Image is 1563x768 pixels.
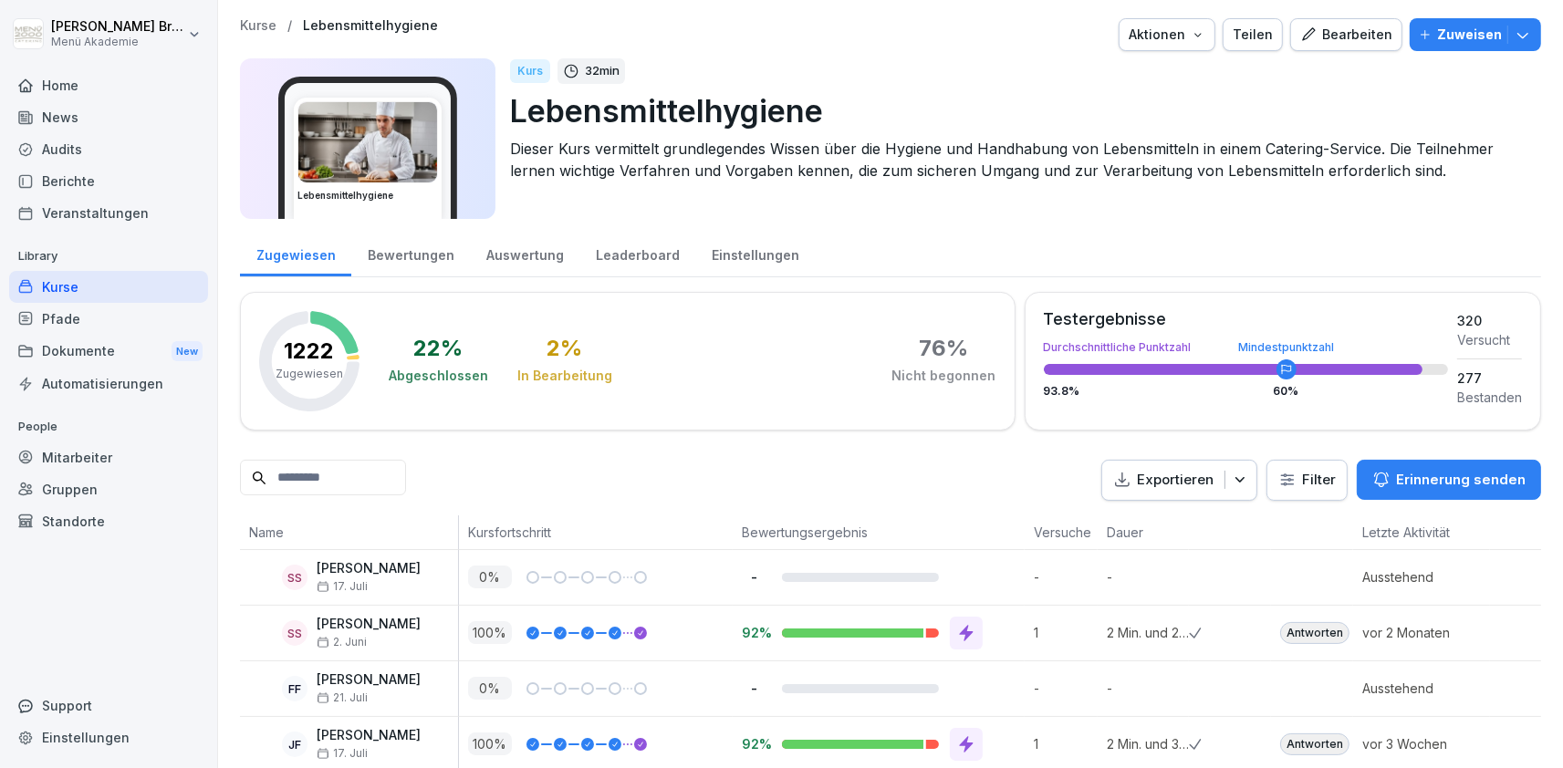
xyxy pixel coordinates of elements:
[9,441,208,473] a: Mitarbeiter
[517,367,612,385] div: In Bearbeitung
[742,680,767,697] p: -
[468,523,724,542] p: Kursfortschritt
[1107,734,1189,753] p: 2 Min. und 33 Sek.
[1457,330,1522,349] div: Versucht
[317,580,368,593] span: 17. Juli
[9,473,208,505] a: Gruppen
[51,36,184,48] p: Menü Akademie
[298,102,437,182] img: jz0fz12u36edh1e04itkdbcq.png
[9,368,208,400] a: Automatisierungen
[351,230,470,276] a: Bewertungen
[9,165,208,197] a: Berichte
[470,230,579,276] a: Auswertung
[1280,622,1349,644] div: Antworten
[1357,460,1541,500] button: Erinnerung senden
[468,732,512,755] p: 100 %
[742,568,767,586] p: -
[1362,623,1490,642] p: vor 2 Monaten
[317,747,368,760] span: 17. Juli
[742,735,767,752] p: 92%
[317,672,421,688] p: [PERSON_NAME]
[317,561,421,576] p: [PERSON_NAME]
[1437,25,1502,45] p: Zuweisen
[249,523,449,542] p: Name
[1044,311,1448,327] div: Testergebnisse
[1280,733,1349,755] div: Antworten
[1267,461,1347,500] button: Filter
[468,677,512,700] p: 0 %
[1274,386,1299,397] div: 60 %
[240,230,351,276] div: Zugewiesen
[1129,25,1205,45] div: Aktionen
[547,337,583,359] div: 2 %
[1034,734,1098,753] p: 1
[1362,679,1490,698] p: Ausstehend
[742,523,1016,542] p: Bewertungsergebnis
[1034,623,1098,642] p: 1
[1300,25,1392,45] div: Bearbeiten
[1233,25,1273,45] div: Teilen
[9,133,208,165] a: Audits
[51,19,184,35] p: [PERSON_NAME] Bruns
[468,621,512,644] p: 100 %
[285,340,335,362] p: 1222
[1137,470,1214,491] p: Exportieren
[1362,567,1490,586] p: Ausstehend
[9,335,208,368] a: DokumenteNew
[303,18,438,34] a: Lebensmittelhygiene
[9,721,208,753] a: Einstellungen
[282,732,307,757] div: JF
[1457,368,1522,388] div: 277
[695,230,815,276] div: Einstellungen
[1362,523,1481,542] p: Letzte Aktivität
[1101,460,1257,501] button: Exportieren
[1457,388,1522,407] div: Bestanden
[9,303,208,335] a: Pfade
[1034,523,1089,542] p: Versuche
[1457,311,1522,330] div: 320
[9,197,208,229] a: Veranstaltungen
[9,101,208,133] a: News
[1107,623,1189,642] p: 2 Min. und 26 Sek.
[510,59,550,83] div: Kurs
[172,341,203,362] div: New
[1034,567,1098,586] p: -
[1044,386,1448,397] div: 93.8 %
[389,367,488,385] div: Abgeschlossen
[282,676,307,701] div: FF
[287,18,292,34] p: /
[892,367,996,385] div: Nicht begonnen
[240,18,276,34] a: Kurse
[1290,18,1402,51] button: Bearbeiten
[1238,342,1334,353] div: Mindestpunktzahl
[297,189,438,202] h3: Lebensmittelhygiene
[1410,18,1541,51] button: Zuweisen
[468,566,512,588] p: 0 %
[920,337,969,359] div: 76 %
[1396,470,1526,490] p: Erinnerung senden
[414,337,464,359] div: 22 %
[1119,18,1215,51] button: Aktionen
[1034,679,1098,698] p: -
[9,412,208,441] p: People
[1107,523,1180,542] p: Dauer
[579,230,695,276] a: Leaderboard
[742,624,767,641] p: 92%
[9,271,208,303] div: Kurse
[1044,342,1448,353] div: Durchschnittliche Punktzahl
[9,69,208,101] a: Home
[1278,471,1336,489] div: Filter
